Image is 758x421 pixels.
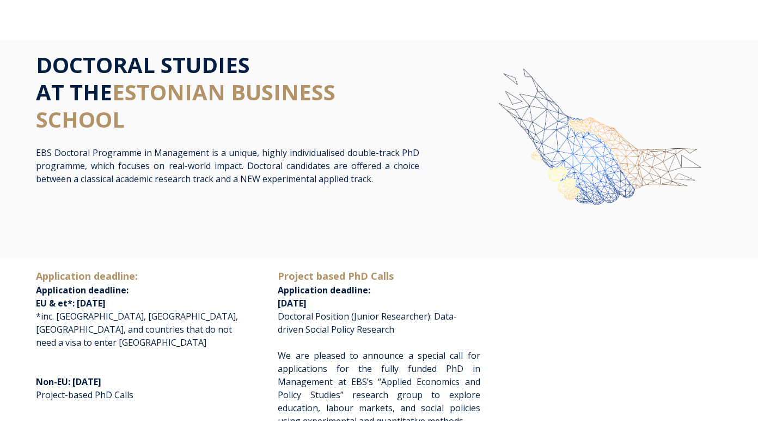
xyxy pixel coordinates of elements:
span: Application deadline: [36,284,129,296]
span: Application deadline: [36,269,138,282]
h1: DOCTORAL STUDIES AT THE [36,51,419,133]
span: EU & et*: [DATE] [36,297,106,309]
img: img-ebs-hand [460,51,722,255]
span: Application deadline: [278,270,394,296]
p: Project-based PhD Calls [36,362,238,414]
span: Doctoral Position (Junior Researcher): Data-driven Social Policy Research [278,310,457,335]
span: Project based PhD Calls [278,269,394,282]
p: *inc. [GEOGRAPHIC_DATA], [GEOGRAPHIC_DATA], [GEOGRAPHIC_DATA], and countries that do not need a v... [36,269,238,349]
span: Non-EU: [DATE] [36,376,101,388]
span: [DATE] [278,297,307,309]
p: EBS Doctoral Programme in Management is a unique, highly individualised double-track PhD programm... [36,146,419,185]
span: ESTONIAN BUSINESS SCHOOL [36,77,335,134]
